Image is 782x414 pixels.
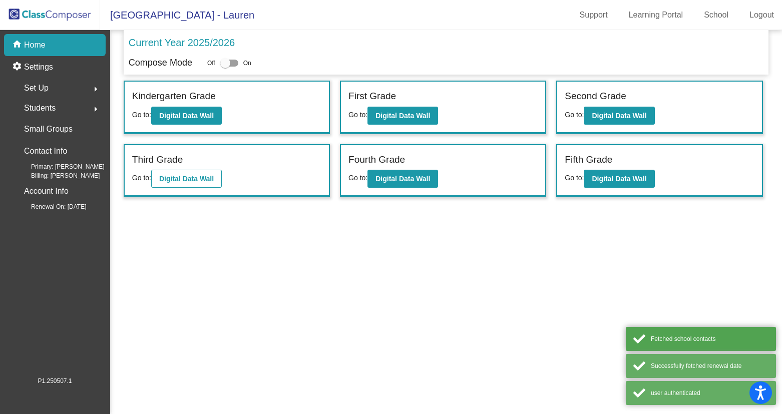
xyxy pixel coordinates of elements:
a: Support [572,7,616,23]
p: Settings [24,61,53,73]
span: Go to: [348,111,367,119]
b: Digital Data Wall [592,112,646,120]
div: Fetched school contacts [651,334,768,343]
mat-icon: home [12,39,24,51]
span: Renewal On: [DATE] [15,202,86,211]
span: Primary: [PERSON_NAME] [15,162,105,171]
a: Logout [741,7,782,23]
b: Digital Data Wall [592,175,646,183]
b: Digital Data Wall [375,112,430,120]
span: Go to: [132,174,151,182]
label: Fifth Grade [565,153,612,167]
button: Digital Data Wall [367,107,438,125]
p: Compose Mode [129,56,192,70]
b: Digital Data Wall [159,175,214,183]
span: [GEOGRAPHIC_DATA] - Lauren [100,7,254,23]
label: Third Grade [132,153,183,167]
span: Go to: [565,111,584,119]
p: Home [24,39,46,51]
span: Students [24,101,56,115]
button: Digital Data Wall [151,170,222,188]
p: Current Year 2025/2026 [129,35,235,50]
span: Off [207,59,215,68]
button: Digital Data Wall [367,170,438,188]
b: Digital Data Wall [375,175,430,183]
label: Kindergarten Grade [132,89,216,104]
span: Go to: [132,111,151,119]
a: School [696,7,736,23]
label: Fourth Grade [348,153,405,167]
mat-icon: arrow_right [90,83,102,95]
span: Billing: [PERSON_NAME] [15,171,100,180]
span: Set Up [24,81,49,95]
span: On [243,59,251,68]
p: Contact Info [24,144,67,158]
button: Digital Data Wall [584,170,654,188]
label: First Grade [348,89,396,104]
button: Digital Data Wall [584,107,654,125]
label: Second Grade [565,89,626,104]
mat-icon: settings [12,61,24,73]
a: Learning Portal [621,7,691,23]
button: Digital Data Wall [151,107,222,125]
p: Account Info [24,184,69,198]
span: Go to: [348,174,367,182]
p: Small Groups [24,122,73,136]
b: Digital Data Wall [159,112,214,120]
mat-icon: arrow_right [90,103,102,115]
span: Go to: [565,174,584,182]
